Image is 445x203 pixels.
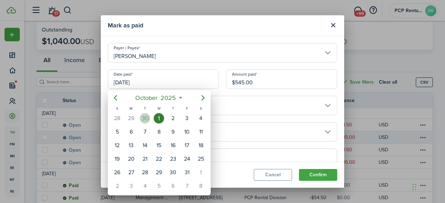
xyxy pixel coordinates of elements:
[112,154,122,164] div: Sunday, October 19, 2025
[182,167,192,178] div: Friday, October 31, 2025
[182,140,192,151] div: Friday, October 17, 2025
[196,127,206,137] div: Saturday, October 11, 2025
[196,154,206,164] div: Saturday, October 25, 2025
[112,127,122,137] div: Sunday, October 5, 2025
[112,167,122,178] div: Sunday, October 26, 2025
[168,113,178,124] div: Thursday, October 2, 2025
[154,167,164,178] div: Wednesday, October 29, 2025
[196,167,206,178] div: Saturday, November 1, 2025
[126,167,136,178] div: Monday, October 27, 2025
[140,113,150,124] div: Today, Tuesday, September 30, 2025
[112,140,122,151] div: Sunday, October 12, 2025
[196,181,206,191] div: Saturday, November 8, 2025
[154,154,164,164] div: Wednesday, October 22, 2025
[196,113,206,124] div: Saturday, October 4, 2025
[154,113,164,124] div: Wednesday, October 1, 2025
[134,92,159,104] span: October
[108,91,122,105] mbsc-button: Previous page
[154,127,164,137] div: Wednesday, October 8, 2025
[182,113,192,124] div: Friday, October 3, 2025
[110,105,124,111] div: S
[112,113,122,124] div: Sunday, September 28, 2025
[168,140,178,151] div: Thursday, October 16, 2025
[126,113,136,124] div: Monday, September 29, 2025
[140,181,150,191] div: Tuesday, November 4, 2025
[124,105,138,111] div: M
[168,167,178,178] div: Thursday, October 30, 2025
[126,154,136,164] div: Monday, October 20, 2025
[168,181,178,191] div: Thursday, November 6, 2025
[154,181,164,191] div: Wednesday, November 5, 2025
[182,181,192,191] div: Friday, November 7, 2025
[140,167,150,178] div: Tuesday, October 28, 2025
[168,127,178,137] div: Thursday, October 9, 2025
[182,154,192,164] div: Friday, October 24, 2025
[182,127,192,137] div: Friday, October 10, 2025
[126,140,136,151] div: Monday, October 13, 2025
[140,127,150,137] div: Tuesday, October 7, 2025
[159,92,178,104] span: 2025
[126,127,136,137] div: Monday, October 6, 2025
[140,140,150,151] div: Tuesday, October 14, 2025
[138,105,152,111] div: T
[196,140,206,151] div: Saturday, October 18, 2025
[112,181,122,191] div: Sunday, November 2, 2025
[166,105,180,111] div: T
[126,181,136,191] div: Monday, November 3, 2025
[131,92,180,104] mbsc-button: October2025
[154,140,164,151] div: Wednesday, October 15, 2025
[180,105,194,111] div: F
[194,105,208,111] div: S
[168,154,178,164] div: Thursday, October 23, 2025
[152,105,166,111] div: W
[140,154,150,164] div: Tuesday, October 21, 2025
[196,91,210,105] mbsc-button: Next page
